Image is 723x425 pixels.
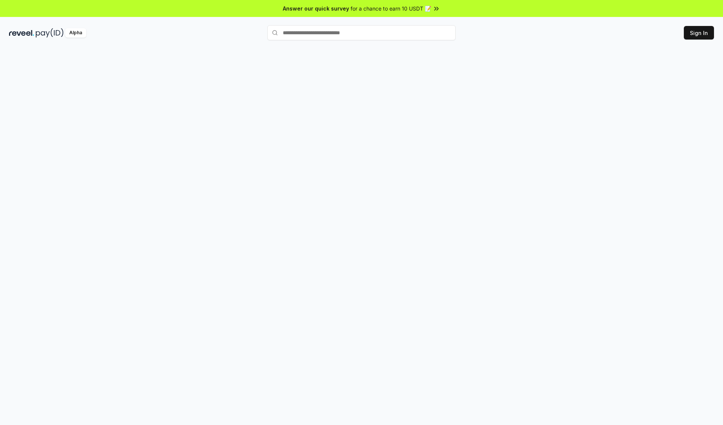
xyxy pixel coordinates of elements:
div: Alpha [65,28,86,38]
button: Sign In [684,26,714,40]
img: reveel_dark [9,28,34,38]
span: for a chance to earn 10 USDT 📝 [351,5,431,12]
span: Answer our quick survey [283,5,349,12]
img: pay_id [36,28,64,38]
